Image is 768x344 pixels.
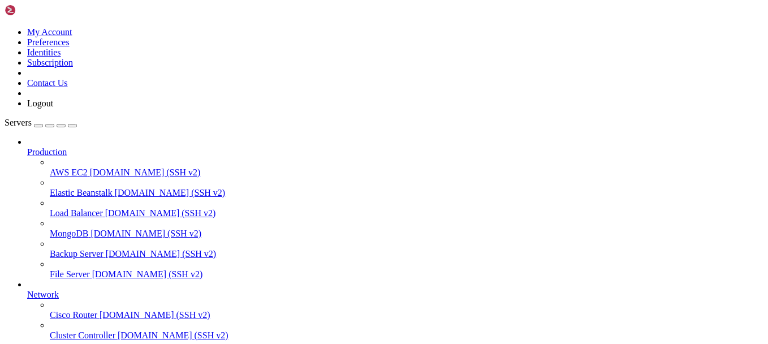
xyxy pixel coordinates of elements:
span: Cisco Router [50,310,97,320]
li: MongoDB [DOMAIN_NAME] (SSH v2) [50,218,763,239]
li: Load Balancer [DOMAIN_NAME] (SSH v2) [50,198,763,218]
span: MongoDB [50,229,88,238]
a: AWS EC2 [DOMAIN_NAME] (SSH v2) [50,167,763,178]
a: Preferences [27,37,70,47]
span: [DOMAIN_NAME] (SSH v2) [90,167,201,177]
a: Contact Us [27,78,68,88]
a: Logout [27,98,53,108]
span: Network [27,290,59,299]
span: AWS EC2 [50,167,88,177]
a: Cisco Router [DOMAIN_NAME] (SSH v2) [50,310,763,320]
span: Elastic Beanstalk [50,188,113,197]
li: Cisco Router [DOMAIN_NAME] (SSH v2) [50,300,763,320]
span: [DOMAIN_NAME] (SSH v2) [90,229,201,238]
li: Elastic Beanstalk [DOMAIN_NAME] (SSH v2) [50,178,763,198]
span: Cluster Controller [50,330,115,340]
a: MongoDB [DOMAIN_NAME] (SSH v2) [50,229,763,239]
li: AWS EC2 [DOMAIN_NAME] (SSH v2) [50,157,763,178]
a: Network [27,290,763,300]
a: Subscription [27,58,73,67]
a: File Server [DOMAIN_NAME] (SSH v2) [50,269,763,279]
span: [DOMAIN_NAME] (SSH v2) [118,330,228,340]
a: Load Balancer [DOMAIN_NAME] (SSH v2) [50,208,763,218]
span: Servers [5,118,32,127]
img: Shellngn [5,5,70,16]
a: Cluster Controller [DOMAIN_NAME] (SSH v2) [50,330,763,341]
a: Elastic Beanstalk [DOMAIN_NAME] (SSH v2) [50,188,763,198]
a: Backup Server [DOMAIN_NAME] (SSH v2) [50,249,763,259]
li: Backup Server [DOMAIN_NAME] (SSH v2) [50,239,763,259]
span: File Server [50,269,90,279]
span: [DOMAIN_NAME] (SSH v2) [92,269,203,279]
span: [DOMAIN_NAME] (SSH v2) [106,249,217,259]
span: Production [27,147,67,157]
li: Cluster Controller [DOMAIN_NAME] (SSH v2) [50,320,763,341]
span: [DOMAIN_NAME] (SSH v2) [105,208,216,218]
span: [DOMAIN_NAME] (SSH v2) [100,310,210,320]
span: Load Balancer [50,208,103,218]
a: Servers [5,118,77,127]
li: File Server [DOMAIN_NAME] (SSH v2) [50,259,763,279]
li: Production [27,137,763,279]
span: [DOMAIN_NAME] (SSH v2) [115,188,226,197]
a: Production [27,147,763,157]
a: My Account [27,27,72,37]
a: Identities [27,48,61,57]
li: Network [27,279,763,341]
span: Backup Server [50,249,103,259]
